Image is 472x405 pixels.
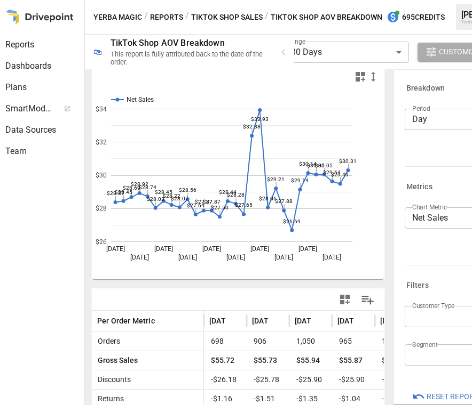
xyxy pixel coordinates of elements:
[337,351,369,370] span: $55.87
[5,60,82,72] span: Dashboards
[380,332,412,351] span: 1,131
[412,104,430,113] label: Period
[111,50,264,66] div: This report is fully attributed back to the date of the order.
[275,198,293,204] text: $27.88
[331,172,349,177] text: $29.49
[107,190,124,196] text: $28.37
[402,11,445,24] span: 695 Credits
[127,96,154,103] text: Net Sales
[406,280,429,291] h6: Filters
[355,313,369,328] button: Sort
[226,254,245,261] text: [DATE]
[144,11,148,24] div: /
[209,351,241,370] span: $55.72
[295,351,327,370] span: $55.94
[295,315,318,326] span: [DATE]
[235,202,253,208] text: $27.65
[265,11,269,24] div: /
[96,238,107,246] text: $26
[154,245,173,253] text: [DATE]
[93,370,131,389] span: Discounts
[283,218,301,224] text: $26.69
[382,7,449,27] button: 695Credits
[147,196,164,202] text: $28.03
[52,101,59,114] span: ™
[259,196,277,201] text: $28.06
[123,185,140,191] text: $28.69
[178,254,197,261] text: [DATE]
[312,313,327,328] button: Sort
[195,199,213,205] text: $27.87
[209,315,232,326] span: [DATE]
[96,106,107,113] text: $34
[171,196,188,201] text: $28.07
[97,315,155,326] span: Per Order Metric
[406,83,445,94] h6: Breakdown
[272,37,305,46] label: Date Range
[307,163,325,168] text: $30.05
[185,11,189,24] div: /
[93,332,120,351] span: Orders
[412,340,437,349] label: Segment
[163,193,180,199] text: $28.22
[298,245,317,253] text: [DATE]
[111,38,225,48] div: TikTok Shop AOV Breakdown
[356,288,380,312] button: Manage Columns
[92,87,369,279] svg: A chart.
[96,139,107,146] text: $32
[139,184,156,190] text: $28.74
[93,11,142,24] button: Yerba Magic
[252,315,275,326] span: [DATE]
[209,332,241,351] span: 698
[412,203,447,212] label: Chart Metric
[323,169,341,175] text: $29.64
[155,189,172,195] text: $28.45
[337,370,369,389] span: -$25.90
[315,163,333,168] text: $30.05
[322,254,341,261] text: [DATE]
[380,315,403,326] span: [DATE]
[93,47,102,57] div: 🛍
[96,205,107,212] text: $28
[337,315,360,326] span: [DATE]
[5,145,82,158] span: Team
[250,245,269,253] text: [DATE]
[5,102,52,115] span: SmartModel
[93,351,138,370] span: Gross Sales
[339,158,357,164] text: $30.31
[252,351,284,370] span: $55.73
[406,181,432,193] h6: Metrics
[267,176,285,182] text: $29.21
[219,189,237,195] text: $28.44
[251,116,269,122] text: $33.93
[295,370,327,389] span: -$25.90
[226,313,241,328] button: Sort
[115,189,132,195] text: $28.45
[243,124,261,129] text: $32.38
[187,203,204,208] text: $27.64
[299,161,317,167] text: $30.14
[337,332,369,351] span: 965
[252,370,284,389] span: -$25.78
[106,245,125,253] text: [DATE]
[209,370,241,389] span: -$26.18
[380,351,412,370] span: $55.86
[295,332,327,351] span: 1,050
[269,313,284,328] button: Sort
[5,38,82,51] span: Reports
[202,245,221,253] text: [DATE]
[274,254,293,261] text: [DATE]
[156,313,171,328] button: Sort
[191,11,263,24] button: TikTok Shop Sales
[291,177,309,183] text: $29.14
[203,199,221,205] text: $27.87
[5,124,82,136] span: Data Sources
[252,332,284,351] span: 906
[96,172,107,179] text: $30
[272,47,322,57] span: Last 30 Days
[380,370,412,389] span: -$25.88
[131,181,148,187] text: $28.92
[179,187,196,193] text: $28.56
[150,11,183,24] button: Reports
